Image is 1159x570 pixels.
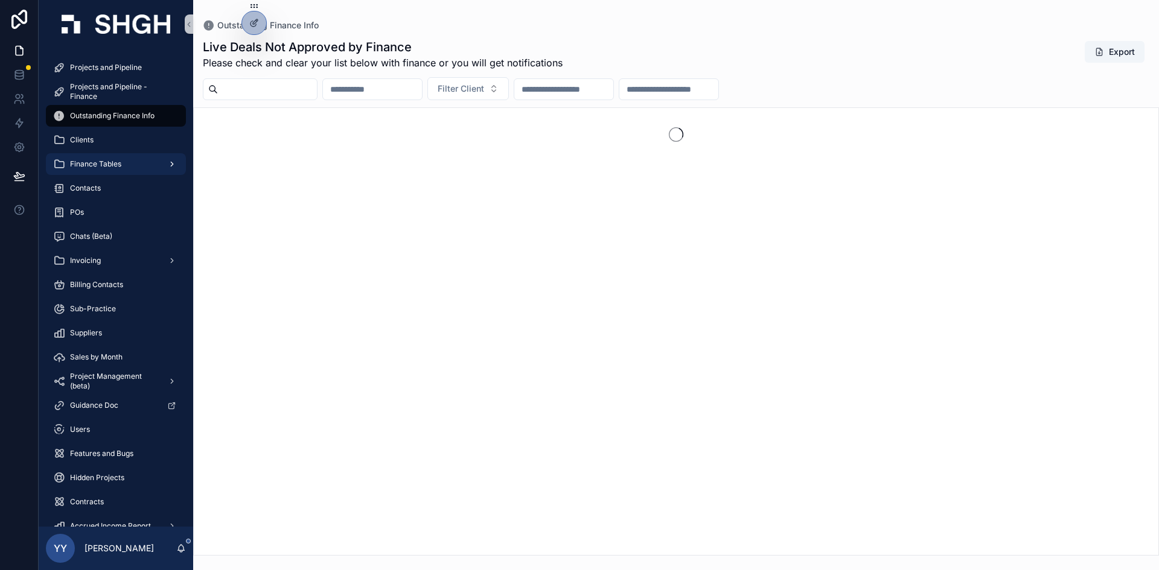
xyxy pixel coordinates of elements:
[70,82,174,101] span: Projects and Pipeline - Finance
[438,83,484,95] span: Filter Client
[46,467,186,489] a: Hidden Projects
[70,135,94,145] span: Clients
[70,521,151,531] span: Accrued Income Report
[203,55,563,70] span: Please check and clear your list below with finance or you will get notifications
[46,443,186,464] a: Features and Bugs
[70,449,133,458] span: Features and Bugs
[46,419,186,440] a: Users
[46,81,186,103] a: Projects and Pipeline - Finance
[62,14,170,34] img: App logo
[39,48,193,527] div: scrollable content
[70,159,121,169] span: Finance Tables
[70,401,118,410] span: Guidance Doc
[70,497,104,507] span: Contracts
[46,322,186,344] a: Suppliers
[46,515,186,537] a: Accrued Income Report
[203,19,319,31] a: Outstanding Finance Info
[46,298,186,320] a: Sub-Practice
[70,183,101,193] span: Contacts
[70,207,84,217] span: POs
[46,346,186,368] a: Sales by Month
[85,542,154,554] p: [PERSON_NAME]
[46,226,186,247] a: Chats (Beta)
[1085,41,1145,63] button: Export
[427,77,509,100] button: Select Button
[70,328,102,338] span: Suppliers
[46,129,186,151] a: Clients
[46,250,186,271] a: Invoicing
[70,304,116,314] span: Sub-Practice
[70,111,155,121] span: Outstanding Finance Info
[70,256,101,265] span: Invoicing
[54,541,67,556] span: YY
[46,153,186,175] a: Finance Tables
[70,280,123,290] span: Billing Contacts
[46,105,186,127] a: Outstanding Finance Info
[70,425,90,434] span: Users
[70,473,124,483] span: Hidden Projects
[46,274,186,296] a: Billing Contacts
[70,63,142,72] span: Projects and Pipeline
[70,232,112,241] span: Chats (Beta)
[46,370,186,392] a: Project Management (beta)
[46,177,186,199] a: Contacts
[46,201,186,223] a: POs
[203,39,563,55] h1: Live Deals Not Approved by Finance
[46,394,186,416] a: Guidance Doc
[70,372,158,391] span: Project Management (beta)
[46,57,186,78] a: Projects and Pipeline
[217,19,319,31] span: Outstanding Finance Info
[46,491,186,513] a: Contracts
[70,352,123,362] span: Sales by Month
